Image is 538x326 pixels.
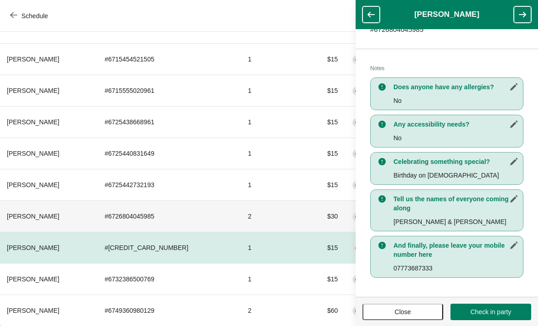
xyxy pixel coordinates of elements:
p: Birthday on [DEMOGRAPHIC_DATA] [393,171,518,180]
td: 1 [241,138,305,169]
button: Schedule [5,8,55,24]
td: $15 [304,232,345,263]
td: # 6725440831649 [97,138,240,169]
button: Close [362,304,443,320]
td: # 6715454521505 [97,43,240,75]
td: # [CREDIT_CARD_NUMBER] [97,232,240,263]
td: $15 [304,43,345,75]
h3: Any accessibility needs? [393,120,518,129]
h3: Does anyone have any allergies? [393,82,518,92]
p: No [393,96,518,105]
td: # 6732386500769 [97,263,240,295]
td: # 6725442732193 [97,169,240,200]
td: 1 [241,106,305,138]
span: [PERSON_NAME] [7,275,59,283]
h1: [PERSON_NAME] [380,10,514,19]
td: $15 [304,263,345,295]
h3: Tell us the names of everyone coming along [393,194,518,213]
h2: Notes [370,64,523,73]
td: $15 [304,169,345,200]
h3: Celebrating something special? [393,157,518,166]
td: 1 [241,263,305,295]
span: [PERSON_NAME] [7,213,59,220]
h3: And finally, please leave your mobile number here [393,241,518,259]
span: [PERSON_NAME] [7,307,59,314]
span: Close [395,308,411,316]
td: 2 [241,200,305,232]
p: 07773687333 [393,264,518,273]
span: [PERSON_NAME] [7,56,59,63]
p: # 6726804045985 [370,25,523,34]
td: # 6726804045985 [97,200,240,232]
td: # 6725438668961 [97,106,240,138]
span: [PERSON_NAME] [7,244,59,251]
span: [PERSON_NAME] [7,87,59,94]
td: $15 [304,106,345,138]
span: [PERSON_NAME] [7,181,59,188]
span: Check in party [471,308,511,316]
td: $30 [304,200,345,232]
p: No [393,133,518,143]
td: 1 [241,169,305,200]
button: Check in party [450,304,531,320]
td: # 6715555020961 [97,75,240,106]
span: [PERSON_NAME] [7,118,59,126]
td: 1 [241,75,305,106]
td: 1 [241,43,305,75]
span: Schedule [21,12,48,20]
td: 1 [241,232,305,263]
td: $15 [304,138,345,169]
td: $15 [304,75,345,106]
td: $60 [304,295,345,326]
span: [PERSON_NAME] [7,150,59,157]
td: 2 [241,295,305,326]
p: [PERSON_NAME] & [PERSON_NAME] [393,217,518,226]
td: # 6749360980129 [97,295,240,326]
